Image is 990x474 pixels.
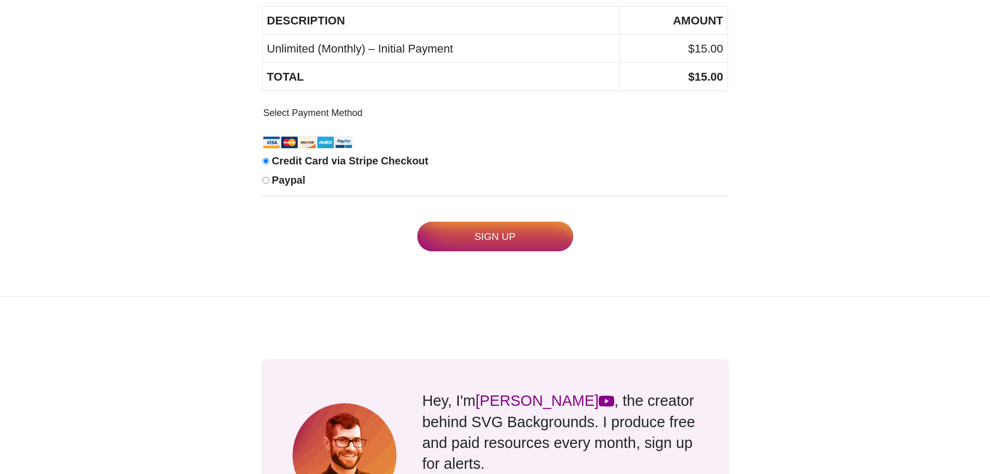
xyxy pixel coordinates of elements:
th: Total [263,63,620,91]
img: Stripe [262,134,335,151]
legend: Select Payment Method [262,104,364,123]
img: PayPal [335,134,353,151]
th: $15.00 [620,63,728,91]
td: Unlimited (Monthly) – Initial Payment [263,35,620,63]
input: Credit Card via Stripe Checkout [262,158,269,164]
td: $15.00 [620,35,728,63]
th: Description [263,7,620,35]
a: [PERSON_NAME] [476,392,614,409]
p: Hey, I'm , the creator behind SVG Backgrounds. I produce free and paid resources every month, sig... [423,390,698,474]
span: Credit Card via Stripe Checkout [272,155,428,166]
input: Sign Up [417,222,573,251]
th: Amount [620,7,728,35]
span: Paypal [272,174,305,186]
input: Paypal [262,177,269,184]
